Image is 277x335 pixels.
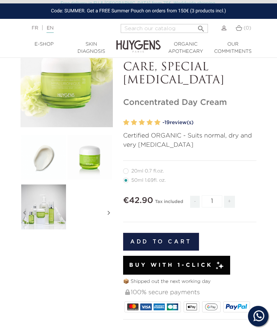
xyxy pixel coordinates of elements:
a: Our commitments [209,41,256,55]
img: VISA [140,303,151,310]
p: CONCENTRATED WRINKLE CONTROL CARE, SPECIAL [MEDICAL_DATA] [123,35,256,87]
label: 5 [154,118,160,128]
img: MASTERCARD [127,303,138,310]
span: - [190,196,200,208]
div: | [28,24,110,32]
p: Certified ORGANIC - Suits normal, dry and very [MEDICAL_DATA] [123,131,256,150]
img: apple_pay [186,303,197,310]
img: CB_NATIONALE [167,303,178,310]
label: 50ml 1.69fl. oz. [123,178,174,183]
a: -19review(s) [162,118,256,128]
i:  [197,23,205,31]
button: Add to cart [123,233,199,251]
span: 19 [164,120,170,125]
a: Organic Apothecary [162,41,209,55]
div: 100% secure payments [124,285,256,300]
button:  [195,22,207,31]
a: E-Shop [21,41,68,48]
i:  [21,196,29,230]
span: €42.90 [123,196,153,205]
img: 100% secure payments [125,289,130,295]
label: 3 [139,118,145,128]
div: Tax included [155,194,183,213]
input: Quantity [202,195,222,207]
img: Huygens [116,29,161,53]
label: 2 [131,118,137,128]
i:  [105,196,113,230]
label: 1 [123,118,129,128]
img: AMEX [154,303,165,310]
label: 20ml 0.7 fl.oz. [123,168,172,174]
h1: Concentrated Day Cream [123,98,256,108]
p: 📦 Shipped out the next working day [123,278,256,285]
span: + [224,196,235,208]
a: FR [31,26,38,31]
img: google_pay [205,303,218,310]
input: Search [121,24,208,33]
a: Skin Diagnosis [68,41,115,55]
span: (0) [243,26,251,31]
label: 4 [146,118,153,128]
a: EN [47,26,53,33]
